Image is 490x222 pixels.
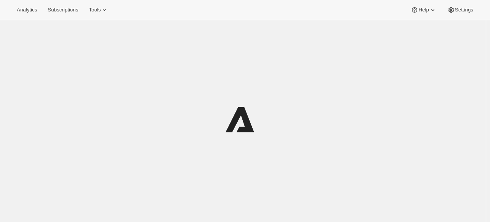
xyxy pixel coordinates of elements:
span: Analytics [17,7,37,13]
span: Tools [89,7,101,13]
button: Help [406,5,441,15]
button: Analytics [12,5,42,15]
button: Settings [443,5,478,15]
button: Tools [84,5,113,15]
span: Subscriptions [48,7,78,13]
span: Settings [455,7,473,13]
button: Subscriptions [43,5,83,15]
span: Help [418,7,429,13]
